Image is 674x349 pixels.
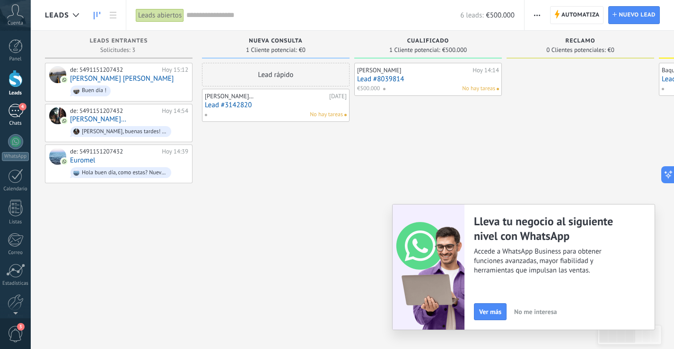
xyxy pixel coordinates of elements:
div: Cualificado [359,38,497,46]
div: Correo [2,250,29,256]
span: No me interesa [514,308,557,315]
div: Panel [2,56,29,62]
span: 6 leads: [460,11,483,20]
button: Ver más [474,303,507,320]
div: Lorena… [49,107,66,124]
div: [PERSON_NAME]… [205,93,327,100]
span: €0 [608,47,614,53]
button: Más [530,6,544,24]
div: Hoy 14:14 [473,67,499,74]
div: Listas [2,219,29,225]
div: Hoy 15:12 [162,66,188,74]
span: Accede a WhatsApp Business para obtener funciones avanzadas, mayor fiabilidad y herramientas que ... [474,247,628,275]
span: 1 Cliente potencial: [246,47,297,53]
span: No hay tareas [462,85,495,93]
span: Cuenta [8,20,23,26]
a: Leads [89,6,105,25]
img: com.amocrm.amocrmwa.svg [61,77,68,83]
span: Automatiza [561,7,600,24]
span: €0 [299,47,306,53]
a: Lead #3142820 [205,101,347,109]
span: No hay nada asignado [497,88,499,90]
div: Estadísticas [2,281,29,287]
span: €500.000 [357,85,380,93]
a: [PERSON_NAME] [PERSON_NAME] [70,75,174,83]
span: €500.000 [442,47,467,53]
div: [DATE] [329,93,347,100]
div: Hoy 14:39 [162,148,188,155]
img: com.amocrm.amocrmwa.svg [61,118,68,124]
span: Nuevo lead [619,7,656,24]
span: Leads [45,11,69,20]
span: Nueva consulta [249,38,302,44]
span: 0 Clientes potenciales: [546,47,605,53]
div: Euromel [49,148,66,165]
div: Leads Entrantes [50,38,188,46]
span: No hay tareas [310,111,343,119]
button: No me interesa [510,305,561,319]
span: Ver más [479,308,501,315]
div: [PERSON_NAME], buenas tardes! WeTransfer me avisa que está por vencer el link que envié para que ... [82,128,167,135]
div: Juan Manuel Nan [49,66,66,83]
a: Automatiza [550,6,604,24]
div: Reclamo [511,38,649,46]
div: de: 5491151207432 [70,107,158,115]
div: Chats [2,120,29,127]
span: 3 [17,323,25,331]
span: Solicitudes: 3 [100,47,135,53]
div: Leads [2,90,29,96]
a: Lista [105,6,121,25]
div: de: 5491151207432 [70,148,158,155]
div: Lead rápido [202,63,350,86]
a: Nuevo lead [608,6,660,24]
div: [PERSON_NAME] [357,67,470,74]
span: 4 [19,103,26,111]
a: Lead #8039814 [357,75,499,83]
div: Calendario [2,186,29,192]
img: WaLite-migration.png [393,204,464,330]
span: €500.000 [486,11,514,20]
div: Hoy 14:54 [162,107,188,115]
div: Leads abiertos [136,9,184,22]
a: [PERSON_NAME]… [70,115,126,123]
a: Euromel [70,156,95,164]
span: Reclamo [566,38,595,44]
span: Leads Entrantes [90,38,148,44]
div: Buen día ! [82,87,106,94]
h2: Lleva tu negocio al siguiente nivel con WhatsApp [474,214,628,243]
img: com.amocrm.amocrmwa.svg [61,158,68,165]
div: de: 5491151207432 [70,66,158,74]
div: Hola buen día, como estas? Nuevamente nos estamos contactando ya que continuamos enviando muestra... [82,170,167,176]
span: 1 Cliente potencial: [389,47,440,53]
span: No hay nada asignado [344,114,347,116]
span: Cualificado [407,38,449,44]
div: WhatsApp [2,152,29,161]
div: Nueva consulta [207,38,345,46]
